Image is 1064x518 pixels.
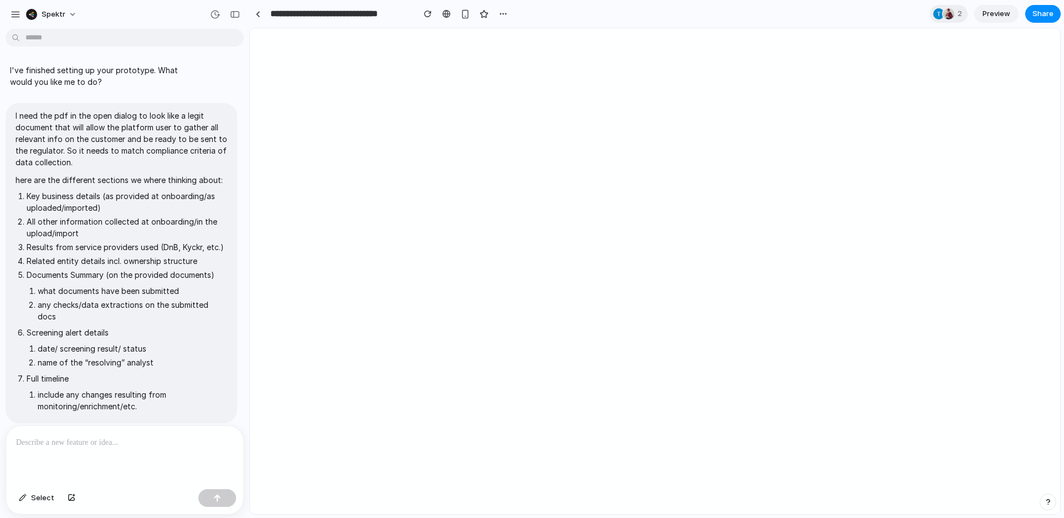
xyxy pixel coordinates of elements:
[983,8,1010,19] span: Preview
[22,6,83,23] button: Spektr
[27,373,227,384] p: Full timeline
[42,9,65,20] span: Spektr
[27,216,227,239] p: All other information collected at onboarding/in the upload/import
[38,389,227,412] li: include any changes resulting from monitoring/enrichment/etc.
[38,343,227,354] p: date/ screening result/ status
[974,5,1019,23] a: Preview
[31,492,54,504] span: Select
[13,489,60,507] button: Select
[16,110,227,168] p: I need the pdf in the open dialog to look like a legit document that will allow the platform user...
[38,357,227,368] p: name of the “resolving” analyst
[27,241,227,253] p: Results from service providers used (DnB, Kyckr, etc.)
[27,327,227,338] p: Screening alert details
[38,285,227,297] p: what documents have been submitted
[1032,8,1053,19] span: Share
[930,5,968,23] div: 2
[958,8,965,19] span: 2
[16,174,227,186] p: here are the different sections we where thinking about:
[27,269,227,281] p: Documents Summary (on the provided documents)
[38,299,227,322] p: any checks/data extractions on the submitted docs
[1025,5,1061,23] button: Share
[10,64,195,88] p: I've finished setting up your prototype. What would you like me to do?
[27,255,227,267] p: Related entity details incl. ownership structure
[27,190,227,214] p: Key business details (as provided at onboarding/as uploaded/imported)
